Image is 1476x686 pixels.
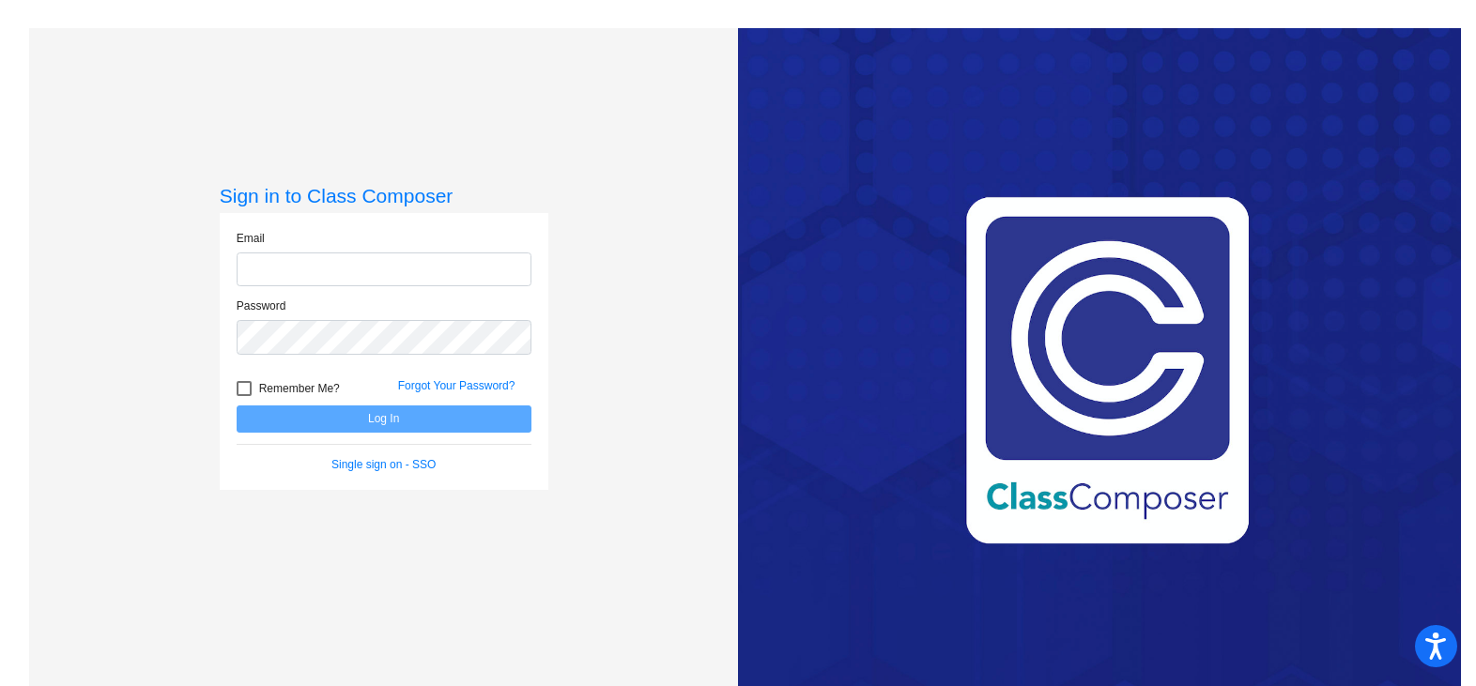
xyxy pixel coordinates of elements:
[237,405,531,433] button: Log In
[237,230,265,247] label: Email
[398,379,515,392] a: Forgot Your Password?
[331,458,436,471] a: Single sign on - SSO
[220,184,548,207] h3: Sign in to Class Composer
[259,377,340,400] span: Remember Me?
[237,297,286,314] label: Password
